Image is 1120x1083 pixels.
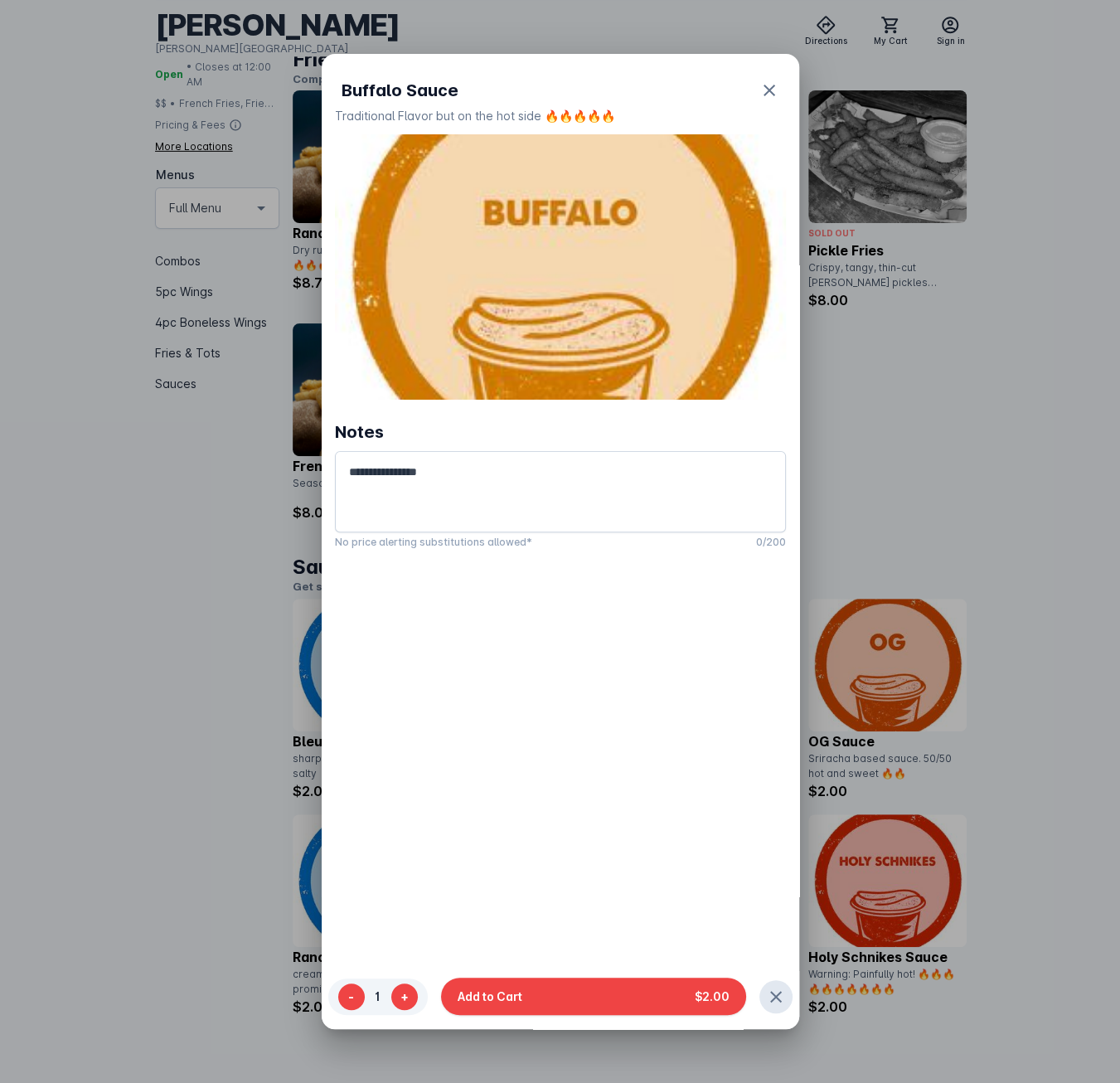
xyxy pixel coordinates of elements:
button: Add to Cart$2.00 [441,979,746,1016]
span: 1 [365,988,391,1006]
mat-hint: 0/200 [756,532,786,549]
span: $2.00 [695,988,730,1006]
span: Add to Cart [458,988,522,1006]
button: + [391,983,418,1010]
div: Traditional Flavor but on the hot side 🔥🔥🔥🔥🔥 [335,107,786,124]
img: 4dbad58d-45ec-4850-8c4a-63ddbff3a936.jpg [335,134,786,400]
button: - [338,983,365,1010]
span: Buffalo Sauce [342,78,458,103]
div: Notes [335,420,384,444]
mat-hint: No price alerting substitutions allowed* [335,532,532,549]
